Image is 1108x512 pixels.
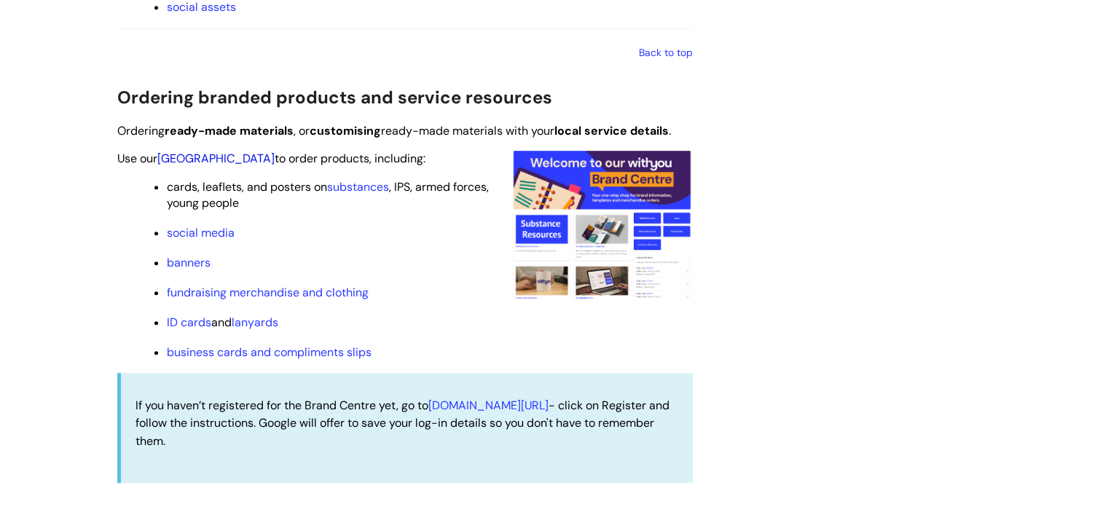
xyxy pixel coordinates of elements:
a: ID cards [167,315,211,330]
a: banners [167,255,211,270]
strong: customising [310,123,381,138]
img: A screenshot of the homepage of the Brand Centre showing how easy it is to navigate [511,149,693,299]
span: Use our to order products, including: [117,151,425,166]
a: social media [167,225,235,240]
a: fundraising merchandise and clothing [167,285,369,300]
a: business cards and compliments slips [167,344,372,360]
a: substances [327,179,389,194]
a: [GEOGRAPHIC_DATA] [157,151,275,166]
span: cards, leaflets, and posters on , IPS, armed forces, young people [167,179,489,210]
a: lanyards [232,315,278,330]
strong: ready-made materials [165,123,294,138]
a: Back to top [639,46,693,59]
strong: local service details [554,123,669,138]
span: Ordering , or ready-made materials with your . [117,123,671,138]
a: [DOMAIN_NAME][URL] [428,398,549,413]
span: and [167,315,278,330]
span: Ordering branded products and service resources [117,86,552,109]
span: If you haven’t registered for the Brand Centre yet, go to - click on Register and follow the inst... [135,398,669,449]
